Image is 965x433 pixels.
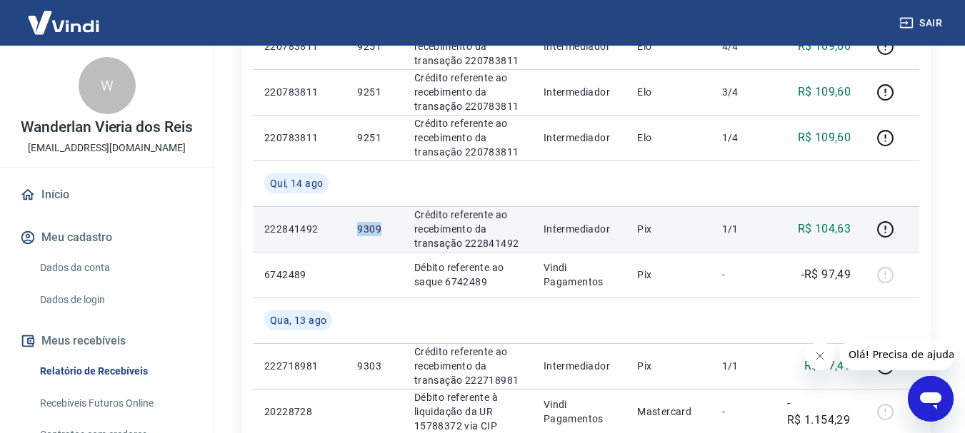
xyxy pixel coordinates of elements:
[637,359,699,373] p: Pix
[637,131,699,145] p: Elo
[414,25,521,68] p: Crédito referente ao recebimento da transação 220783811
[17,325,196,357] button: Meus recebíveis
[264,268,334,282] p: 6742489
[357,359,391,373] p: 9303
[798,38,851,55] p: R$ 109,60
[34,285,196,315] a: Dados de login
[17,222,196,253] button: Meu cadastro
[28,141,186,156] p: [EMAIL_ADDRESS][DOMAIN_NAME]
[722,404,764,419] p: -
[798,129,851,146] p: R$ 109,60
[264,131,334,145] p: 220783811
[17,179,196,210] a: Início
[722,85,764,99] p: 3/4
[357,39,391,54] p: 9251
[414,345,521,387] p: Crédito referente ao recebimento da transação 222718981
[17,1,110,44] img: Vindi
[357,131,391,145] p: 9251
[544,359,614,373] p: Intermediador
[21,120,193,135] p: Wanderlan Vieria dos Reis
[840,339,954,370] iframe: Mensagem da empresa
[264,359,334,373] p: 222718981
[544,39,614,54] p: Intermediador
[804,357,851,375] p: R$ 97,49
[79,57,136,114] div: W
[637,222,699,236] p: Pix
[34,389,196,418] a: Recebíveis Futuros Online
[787,394,851,429] p: -R$ 1.154,29
[414,208,521,250] p: Crédito referente ao recebimento da transação 222841492
[544,222,614,236] p: Intermediador
[544,260,614,289] p: Vindi Pagamentos
[722,131,764,145] p: 1/4
[34,253,196,282] a: Dados da conta
[722,268,764,282] p: -
[34,357,196,386] a: Relatório de Recebíveis
[806,342,834,370] iframe: Fechar mensagem
[544,131,614,145] p: Intermediador
[637,268,699,282] p: Pix
[722,359,764,373] p: 1/1
[637,39,699,54] p: Elo
[544,85,614,99] p: Intermediador
[414,71,521,113] p: Crédito referente ao recebimento da transação 220783811
[357,222,391,236] p: 9309
[722,39,764,54] p: 4/4
[264,39,334,54] p: 220783811
[908,376,954,422] iframe: Botão para abrir a janela de mensagens
[637,85,699,99] p: Elo
[270,313,326,327] span: Qua, 13 ago
[896,10,948,36] button: Sair
[414,260,521,289] p: Débito referente ao saque 6742489
[637,404,699,419] p: Mastercard
[414,390,521,433] p: Débito referente à liquidação da UR 15788372 via CIP
[9,10,120,21] span: Olá! Precisa de ajuda?
[544,397,614,426] p: Vindi Pagamentos
[270,176,323,190] span: Qui, 14 ago
[722,222,764,236] p: 1/1
[357,85,391,99] p: 9251
[798,83,851,101] p: R$ 109,60
[264,222,334,236] p: 222841492
[801,266,851,283] p: -R$ 97,49
[414,116,521,159] p: Crédito referente ao recebimento da transação 220783811
[798,220,851,238] p: R$ 104,63
[264,404,334,419] p: 20228728
[264,85,334,99] p: 220783811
